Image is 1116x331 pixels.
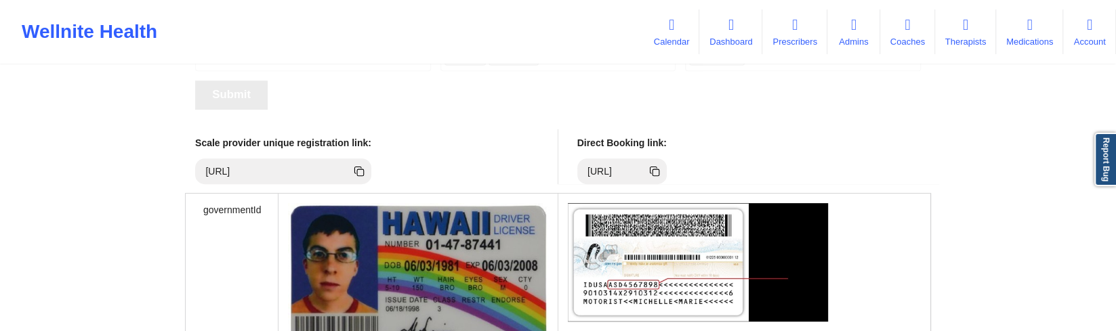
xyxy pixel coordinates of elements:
a: Admins [827,9,880,54]
a: Report Bug [1094,133,1116,186]
div: [URL] [200,164,236,178]
h5: Scale provider unique registration link: [195,137,371,149]
h5: Direct Booking link: [577,137,667,149]
div: [URL] [582,164,618,178]
a: Account [1063,9,1116,54]
a: Medications [996,9,1063,54]
a: Prescribers [762,9,827,54]
a: Calendar [644,9,699,54]
a: Dashboard [699,9,762,54]
a: Coaches [880,9,935,54]
a: Therapists [935,9,996,54]
img: 183c8ab2-b6c0-4017-a910-914eb3529102fake_id_back.png [568,203,828,322]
